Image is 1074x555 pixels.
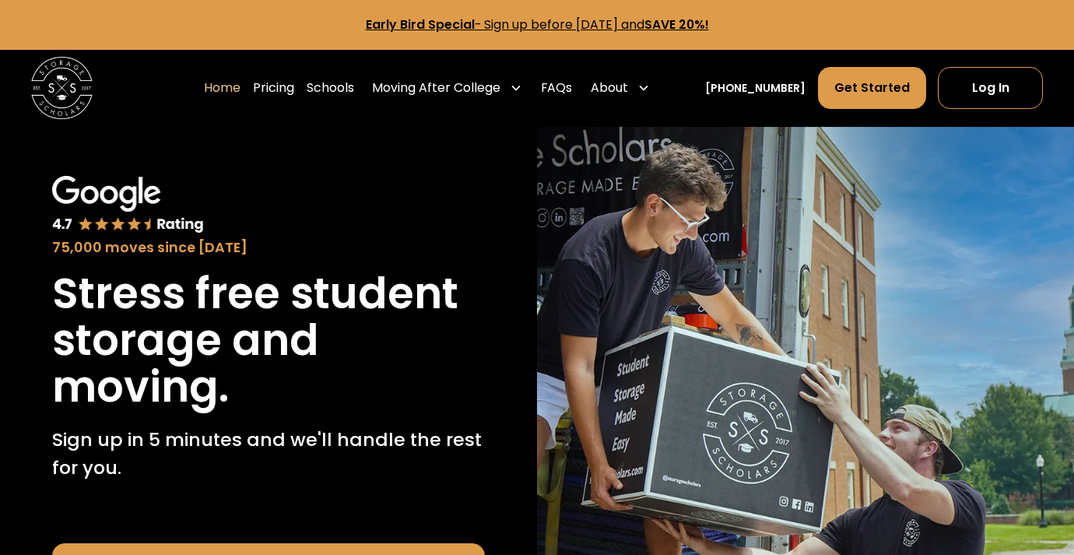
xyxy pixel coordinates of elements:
[818,67,926,109] a: Get Started
[52,270,485,410] h1: Stress free student storage and moving.
[938,67,1043,109] a: Log In
[52,237,485,258] div: 75,000 moves since [DATE]
[541,66,572,110] a: FAQs
[644,16,709,33] strong: SAVE 20%!
[366,16,709,33] a: Early Bird Special- Sign up before [DATE] andSAVE 20%!
[204,66,240,110] a: Home
[253,66,294,110] a: Pricing
[591,79,628,97] div: About
[584,66,656,110] div: About
[705,80,805,97] a: [PHONE_NUMBER]
[366,66,528,110] div: Moving After College
[52,176,203,234] img: Google 4.7 star rating
[31,57,93,118] a: home
[372,79,500,97] div: Moving After College
[31,57,93,118] img: Storage Scholars main logo
[52,426,485,481] p: Sign up in 5 minutes and we'll handle the rest for you.
[307,66,354,110] a: Schools
[366,16,475,33] strong: Early Bird Special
